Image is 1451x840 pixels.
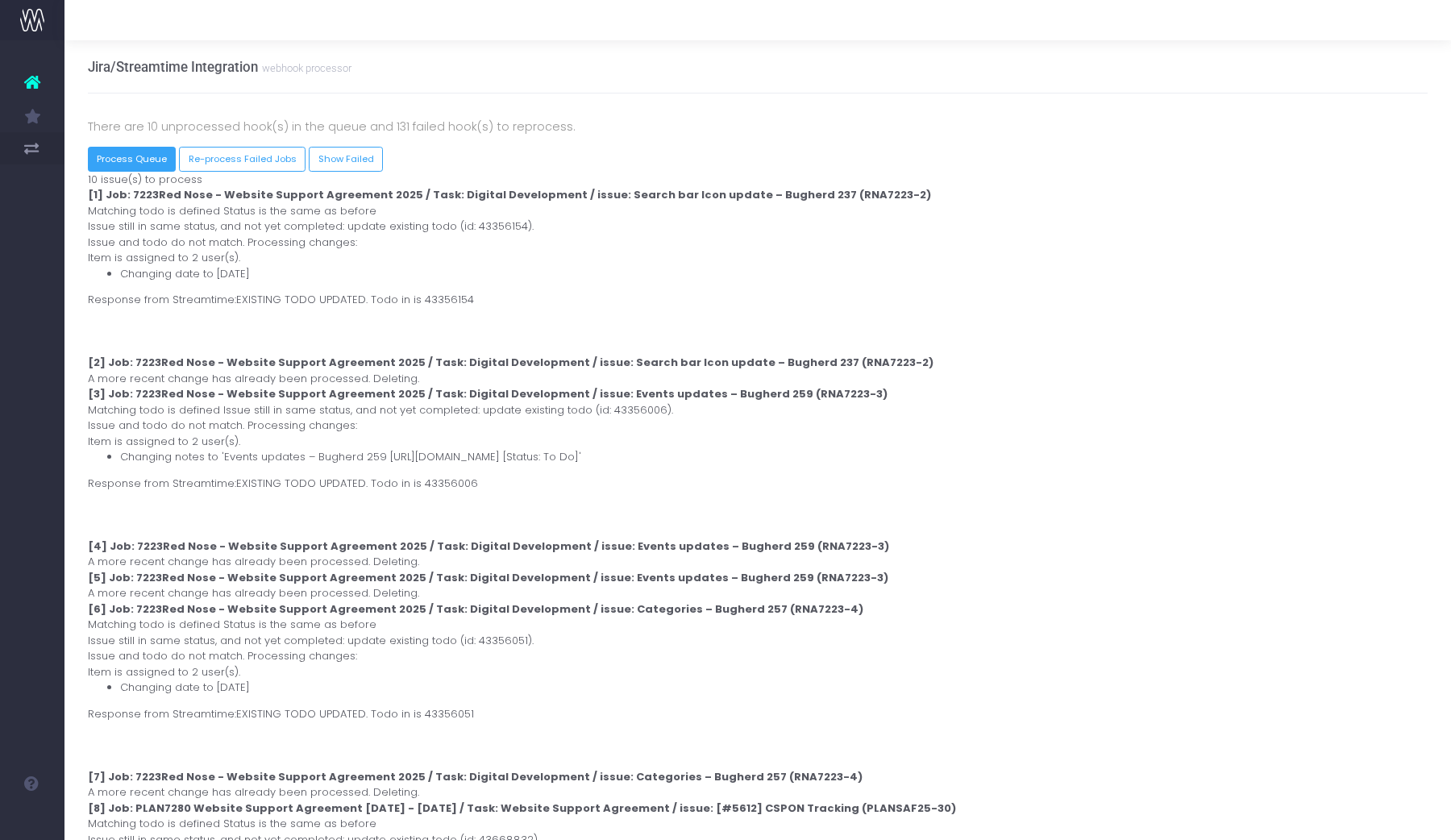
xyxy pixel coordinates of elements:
strong: [6] Job: 7223Red Nose - Website Support Agreement 2025 / Task: Digital Development / issue: Categ... [88,601,863,617]
strong: [3] Job: 7223Red Nose - Website Support Agreement 2025 / Task: Digital Development / issue: Event... [88,386,888,401]
strong: [7] Job: 7223Red Nose - Website Support Agreement 2025 / Task: Digital Development / issue: Categ... [88,769,863,784]
button: Re-process Failed Jobs [179,147,306,172]
img: images/default_profile_image.png [20,808,44,832]
p: There are 10 unprocessed hook(s) in the queue and 131 failed hook(s) to reprocess. [88,117,1428,136]
strong: [4] Job: 7223Red Nose - Website Support Agreement 2025 / Task: Digital Development / issue: Event... [88,539,889,554]
li: Changing date to [DATE] [120,266,1428,282]
h3: Jira/Streamtime Integration [88,59,351,75]
li: Changing date to [DATE] [120,680,1428,696]
strong: [2] Job: 7223Red Nose - Website Support Agreement 2025 / Task: Digital Development / issue: Searc... [88,355,933,370]
small: webhook processor [258,59,351,75]
li: Changing notes to 'Events updates – Bugherd 259 [URL][DOMAIN_NAME] [Status: To Do]' [120,449,1428,465]
strong: [5] Job: 7223Red Nose - Website Support Agreement 2025 / Task: Digital Development / issue: Event... [88,570,888,585]
strong: [8] Job: PLAN7280 Website Support Agreement [DATE] - [DATE] / Task: Website Support Agreement / i... [88,800,956,816]
strong: [1] Job: 7223Red Nose - Website Support Agreement 2025 / Task: Digital Development / issue: Searc... [88,187,931,202]
button: Process Queue [88,147,177,172]
a: Show Failed [309,147,383,172]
